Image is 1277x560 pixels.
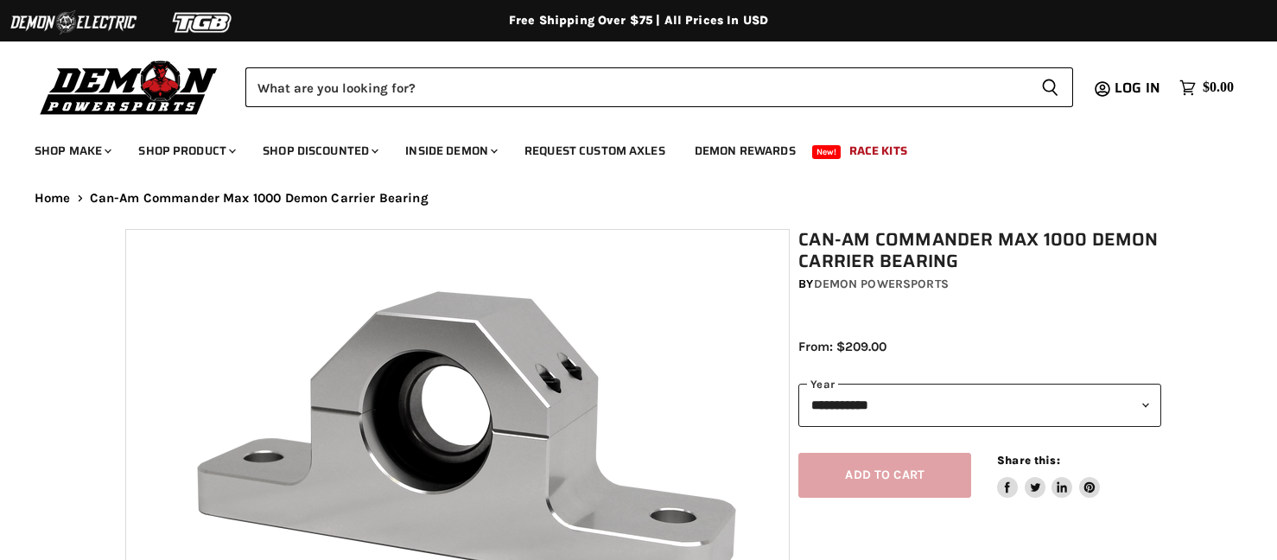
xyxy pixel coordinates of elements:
span: Log in [1115,77,1160,99]
a: Request Custom Axles [511,133,678,169]
a: Shop Product [125,133,246,169]
a: Inside Demon [392,133,508,169]
span: New! [812,145,842,159]
aside: Share this: [997,453,1100,499]
a: Race Kits [836,133,920,169]
div: by [798,275,1160,294]
input: Search [245,67,1027,107]
a: Log in [1107,80,1171,96]
ul: Main menu [22,126,1229,169]
img: Demon Electric Logo 2 [9,6,138,39]
a: Demon Rewards [682,133,809,169]
span: Can-Am Commander Max 1000 Demon Carrier Bearing [90,191,429,206]
span: Share this: [997,454,1059,467]
h1: Can-Am Commander Max 1000 Demon Carrier Bearing [798,229,1160,272]
a: Shop Make [22,133,122,169]
a: Demon Powersports [814,277,949,291]
span: From: $209.00 [798,339,886,354]
img: TGB Logo 2 [138,6,268,39]
button: Search [1027,67,1073,107]
select: year [798,384,1160,426]
a: Home [35,191,71,206]
form: Product [245,67,1073,107]
span: $0.00 [1203,80,1234,96]
a: Shop Discounted [250,133,389,169]
a: $0.00 [1171,75,1242,100]
img: Demon Powersports [35,56,224,118]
